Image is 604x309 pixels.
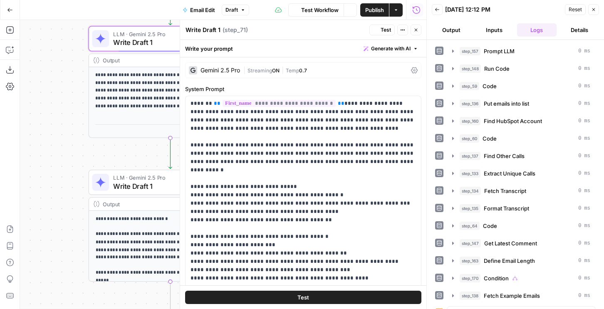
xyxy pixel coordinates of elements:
button: 0 ms [447,79,595,93]
span: 0 ms [578,65,590,72]
span: Condition [484,274,509,282]
span: Define Email Length [484,257,535,265]
button: Logs [517,23,557,37]
span: Write Draft 1 [113,181,218,191]
span: step_157 [460,47,480,55]
span: Test [381,26,391,34]
button: Test [185,291,421,304]
span: | [280,66,286,74]
span: Run Code [484,64,510,73]
span: step_160 [460,117,480,125]
span: step_60 [460,134,479,143]
span: step_170 [460,274,480,282]
span: ON [272,67,280,74]
span: Fetch Example Emails [484,292,540,300]
span: step_133 [460,169,480,178]
span: Temp [286,67,299,74]
span: step_163 [460,257,480,265]
textarea: Write Draft 1 [186,26,220,34]
span: 0 ms [578,170,590,177]
span: step_137 [460,152,480,160]
span: Email Edit [190,6,215,14]
button: Inputs [475,23,514,37]
span: 0 ms [578,274,590,282]
span: step_138 [460,292,480,300]
span: 0 ms [578,205,590,212]
span: Write Draft 1 [113,37,221,47]
button: Details [560,23,599,37]
span: step_64 [460,222,480,230]
span: Publish [365,6,384,14]
button: Email Edit [178,3,220,17]
button: Publish [360,3,389,17]
span: 0 ms [578,152,590,160]
span: 0 ms [578,292,590,299]
button: 0 ms [447,254,595,267]
label: System Prompt [185,85,421,93]
span: 0 ms [578,257,590,265]
span: step_134 [460,187,481,195]
span: Prompt LLM [484,47,515,55]
button: 0 ms [447,132,595,145]
span: 0 ms [578,47,590,55]
span: Code [483,82,497,90]
div: Gemini 2.5 Pro [201,67,240,73]
span: Extract Unique Calls [484,169,535,178]
span: step_59 [460,82,479,90]
button: 0 ms [447,272,595,285]
div: Write your prompt [180,40,426,57]
button: 0 ms [447,202,595,215]
span: Generate with AI [371,45,411,52]
span: step_148 [460,64,481,73]
span: Code [483,222,497,230]
button: Test [369,25,395,35]
button: Reset [565,4,586,15]
span: 0 ms [578,187,590,195]
span: 0 ms [578,82,590,90]
span: LLM · Gemini 2.5 Pro [113,30,221,38]
g: Edge from step_71 to step_129 [169,138,172,169]
button: 0 ms [447,97,595,110]
button: 0 ms [447,237,595,250]
span: Find HubSpot Account [484,117,542,125]
span: step_147 [460,239,481,247]
button: Generate with AI [360,43,421,54]
span: 0 ms [578,240,590,247]
button: 0 ms [447,289,595,302]
span: Draft [225,6,238,14]
button: 0 ms [447,184,595,198]
span: step_136 [460,99,480,108]
span: 0.7 [299,67,307,74]
span: Reset [569,6,582,13]
button: 0 ms [447,62,595,75]
button: 0 ms [447,114,595,128]
button: 0 ms [447,44,595,58]
span: Code [483,134,497,143]
span: Streaming [248,67,272,74]
button: 0 ms [447,167,595,180]
span: LLM · Gemini 2.5 Pro [113,173,218,182]
div: Output [103,200,223,208]
span: 0 ms [578,135,590,142]
span: Find Other Calls [484,152,525,160]
span: 0 ms [578,117,590,125]
span: Test Workflow [301,6,339,14]
span: Format Transcript [484,204,529,213]
span: ( step_71 ) [223,26,248,34]
button: Output [432,23,471,37]
span: Fetch Transcript [484,187,526,195]
div: Output [103,56,223,64]
span: 0 ms [578,100,590,107]
button: Test Workflow [288,3,344,17]
button: 0 ms [447,219,595,232]
span: | [243,66,248,74]
button: 0 ms [447,149,595,163]
span: step_135 [460,204,480,213]
span: Get Latest Comment [484,239,537,247]
span: Put emails into list [484,99,529,108]
span: 0 ms [578,222,590,230]
button: Draft [222,5,249,15]
span: Test [297,293,309,302]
